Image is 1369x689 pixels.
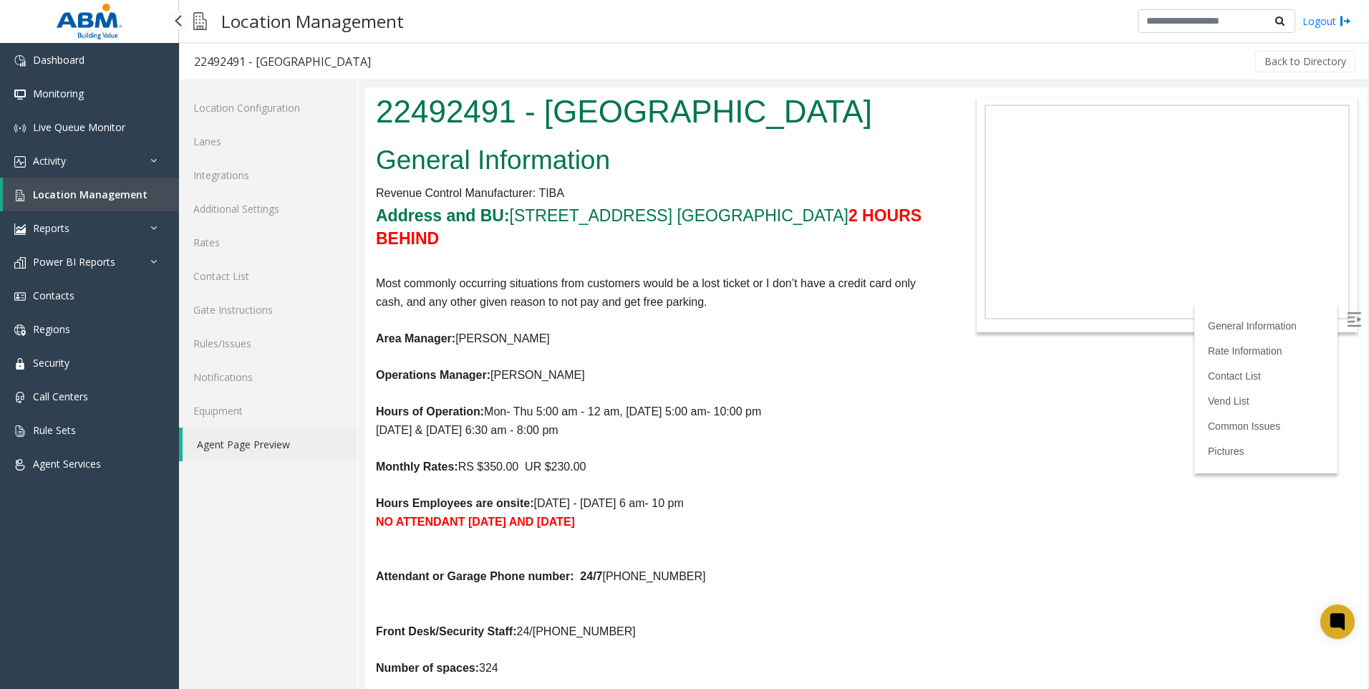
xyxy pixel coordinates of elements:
h1: 22492491 - [GEOGRAPHIC_DATA] [11,2,574,47]
h4: [STREET_ADDRESS] [GEOGRAPHIC_DATA] [11,117,574,163]
b: Front Desk/Security Staff: [11,538,151,550]
img: logout [1340,14,1351,29]
a: Equipment [179,394,357,428]
a: Integrations [179,158,357,192]
a: Notifications [179,360,357,394]
a: Location Configuration [179,91,357,125]
span: Security [33,356,69,370]
span: Reports [33,221,69,235]
img: 'icon' [14,257,26,269]
img: 'icon' [14,190,26,201]
b: Hours of Operation: [11,318,119,330]
span: Rule Sets [33,423,76,437]
span: Contacts [33,289,74,302]
p: Mon- Thu 5:00 am - 12 am, [DATE] 5:00 am- 10:00 pm [11,315,574,334]
h2: General Information [11,54,574,92]
p: [DATE] - [DATE] 6 am- 10 pm [11,407,574,425]
a: Contact List [843,283,896,294]
a: Rates [179,226,357,259]
img: 'icon' [14,459,26,471]
a: Agent Page Preview [183,428,357,461]
span: Regions [33,322,70,336]
span: Agent Services [33,457,101,471]
b: Hours Employees are onsite: [11,410,169,422]
b: Attendant or Garage Phone number: 24/7 [11,483,238,495]
span: Location Management [33,188,147,201]
img: 'icon' [14,55,26,67]
img: 'icon' [14,122,26,134]
a: Contact List [179,259,357,293]
p: Most commonly occurring situations from customers would be a lost ticket or I don’t have a credit... [11,187,574,223]
img: Open/Close Sidebar Menu [982,225,996,239]
p: 24/[PHONE_NUMBER] [11,535,574,554]
img: 'icon' [14,425,26,437]
a: Additional Settings [179,192,357,226]
b: Number of spaces: [11,574,114,587]
img: 'icon' [14,392,26,403]
b: NO ATTENDANT [DATE] AND [DATE] [11,428,210,440]
button: Back to Directory [1255,51,1355,72]
span: Live Queue Monitor [33,120,125,134]
a: Rate Information [843,258,917,269]
span: Dashboard [33,53,84,67]
p: [PHONE_NUMBER] [11,480,574,498]
img: 'icon' [14,223,26,235]
a: Rules/Issues [179,327,357,360]
span: Activity [33,154,66,168]
h3: Location Management [214,4,411,39]
a: Logout [1302,14,1351,29]
a: Vend List [843,308,884,319]
p: RS $350.00 UR $230.00 [11,370,574,389]
a: Gate Instructions [179,293,357,327]
img: 'icon' [14,291,26,302]
span: Revenue Control Manufacturer: TIBA [11,100,199,112]
img: pageIcon [193,4,207,39]
span: Power BI Reports [33,255,115,269]
p: [PERSON_NAME] [11,242,574,261]
img: 'icon' [14,156,26,168]
b: Operations Manager: [11,281,125,294]
a: Common Issues [843,333,915,344]
p: [PERSON_NAME] [11,279,574,297]
img: 'icon' [14,89,26,100]
span: Call Centers [33,390,88,403]
a: General Information [843,233,932,244]
p: 324 [11,572,574,590]
img: 'icon' [14,358,26,370]
img: 'icon' [14,324,26,336]
div: 22492491 - [GEOGRAPHIC_DATA] [194,52,371,71]
a: Pictures [843,358,879,370]
b: Area Manager: [11,245,90,257]
a: Lanes [179,125,357,158]
p: [DATE] & [DATE] 6:30 am - 8:00 pm [11,334,574,352]
b: Address and BU: [11,119,145,138]
span: Monitoring [33,87,84,100]
b: Monthly Rates: [11,373,93,385]
a: Location Management [3,178,179,211]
